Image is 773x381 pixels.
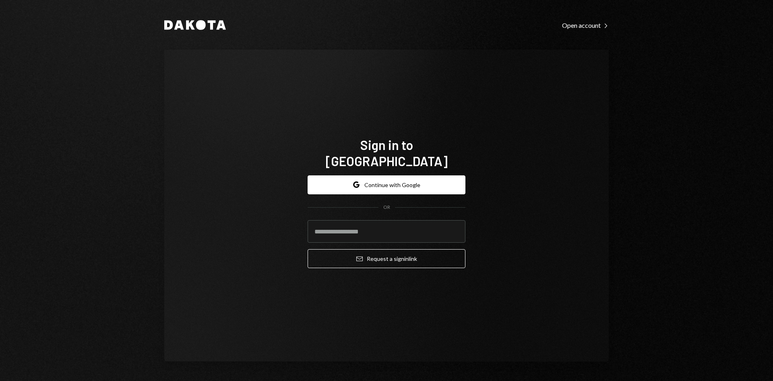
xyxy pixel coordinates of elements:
button: Continue with Google [308,175,465,194]
div: OR [383,204,390,211]
button: Request a signinlink [308,249,465,268]
h1: Sign in to [GEOGRAPHIC_DATA] [308,137,465,169]
a: Open account [562,21,609,29]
